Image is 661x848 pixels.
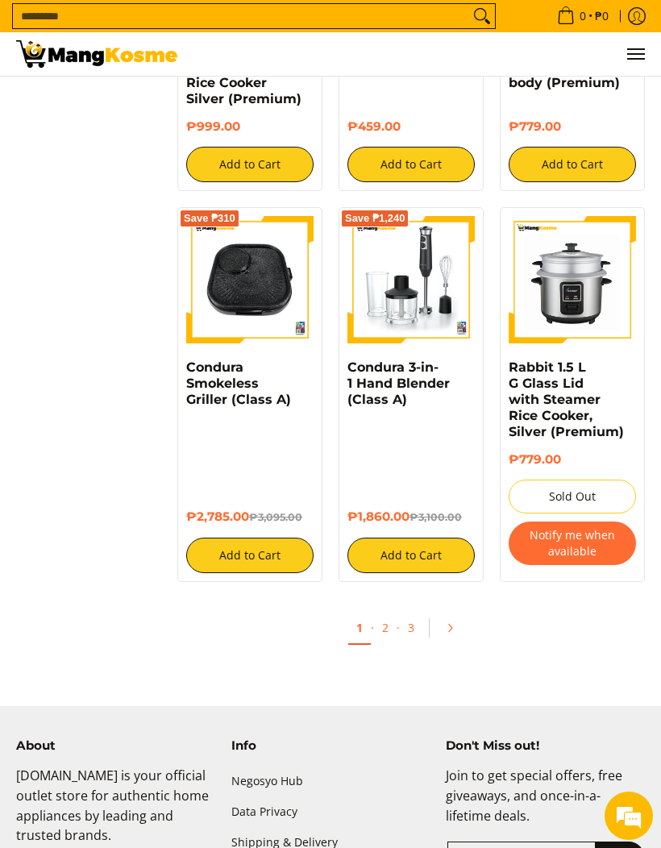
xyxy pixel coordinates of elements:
[16,40,177,68] img: Small Appliances l Mang Kosme: Home Appliances Warehouse Sale
[509,147,636,182] button: Add to Cart
[186,216,314,343] img: condura-smokeless-griller-full-view-mang-kosme
[193,32,645,76] ul: Customer Navigation
[264,8,303,47] div: Minimize live chat window
[347,509,475,526] h6: ₱1,860.00
[552,7,613,25] span: •
[509,522,636,565] button: Notify me when available
[94,203,222,366] span: We're online!
[347,360,450,407] a: Condura 3-in-1 Hand Blender (Class A)
[184,214,235,223] span: Save ₱310
[231,738,430,754] h4: Info
[249,511,302,523] del: ₱3,095.00
[84,90,271,111] div: Chat with us now
[592,10,611,22] span: ₱0
[186,509,314,526] h6: ₱2,785.00
[186,538,314,573] button: Add to Cart
[345,214,405,223] span: Save ₱1,240
[347,147,475,182] button: Add to Cart
[469,4,495,28] button: Search
[231,766,430,796] a: Negosyo Hub
[509,480,636,513] button: Sold Out
[626,32,645,76] button: Menu
[186,147,314,182] button: Add to Cart
[397,620,400,635] span: ·
[193,32,645,76] nav: Main Menu
[169,606,653,658] ul: Pagination
[347,538,475,573] button: Add to Cart
[231,796,430,827] a: Data Privacy
[16,738,215,754] h4: About
[509,119,636,135] h6: ₱779.00
[509,216,636,343] img: https://mangkosme.com/products/rabbit-1-5-l-g-glass-lid-with-steamer-rice-cooker-silver-class-a
[348,612,371,645] a: 1
[8,440,307,497] textarea: Type your message and hit 'Enter'
[186,360,291,407] a: Condura Smokeless Griller (Class A)
[577,10,588,22] span: 0
[446,738,645,754] h4: Don't Miss out!
[374,612,397,643] a: 2
[509,360,624,439] a: Rabbit 1.5 L G Glass Lid with Steamer Rice Cooker, Silver (Premium)
[409,511,462,523] del: ₱3,100.00
[509,452,636,468] h6: ₱779.00
[371,620,374,635] span: ·
[400,612,422,643] a: 3
[446,766,645,842] p: Join to get special offers, free giveaways, and once-in-a-lifetime deals.
[347,119,475,135] h6: ₱459.00
[186,119,314,135] h6: ₱999.00
[347,216,475,343] img: condura-hand-blender-front-full-what's-in-the-box-view-mang-kosme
